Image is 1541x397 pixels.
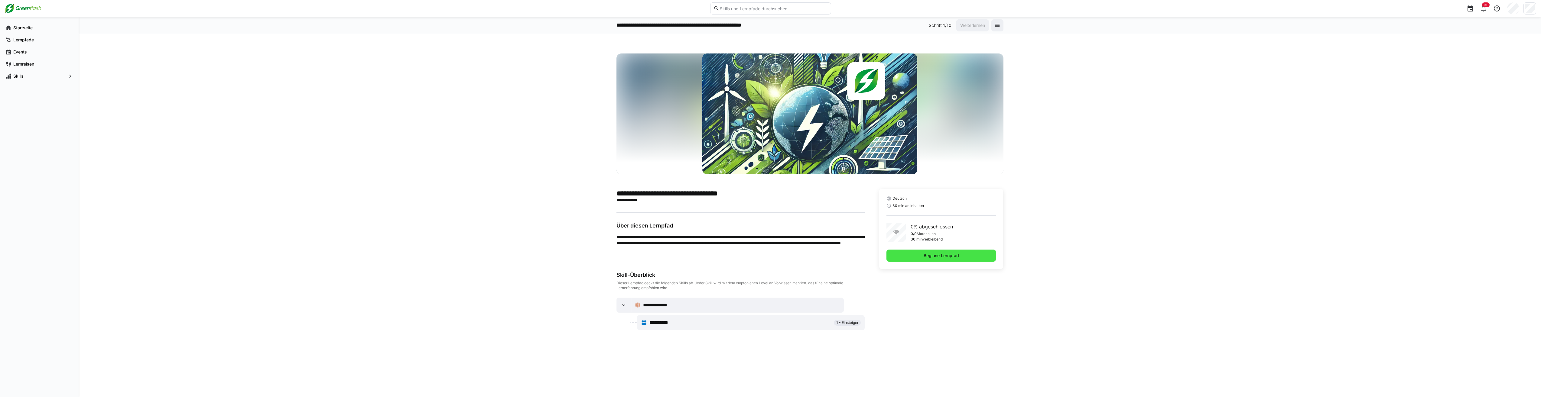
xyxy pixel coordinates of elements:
[911,223,953,230] p: 0% abgeschlossen
[929,22,951,28] p: Schritt 1/10
[616,281,865,290] div: Dieser Lernpfad deckt die folgenden Skills ab. Jeder Skill wird mit dem empfohlenen Level an Vorw...
[616,272,865,278] div: Skill-Überblick
[923,253,960,259] span: Beginne Lernpfad
[892,196,907,201] span: Deutsch
[886,250,996,262] button: Beginne Lernpfad
[911,231,917,236] p: 0/9
[1484,3,1488,7] span: 9+
[719,6,827,11] input: Skills und Lernpfade durchsuchen…
[911,237,923,242] p: 30 min
[892,203,924,208] span: 30 min an Inhalten
[917,231,936,236] p: Materialien
[923,237,943,242] p: verbleibend
[956,19,989,31] button: Weiterlernen
[836,320,858,325] span: 1 - Einsteiger
[959,22,986,28] span: Weiterlernen
[616,222,865,229] h3: Über diesen Lernpfad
